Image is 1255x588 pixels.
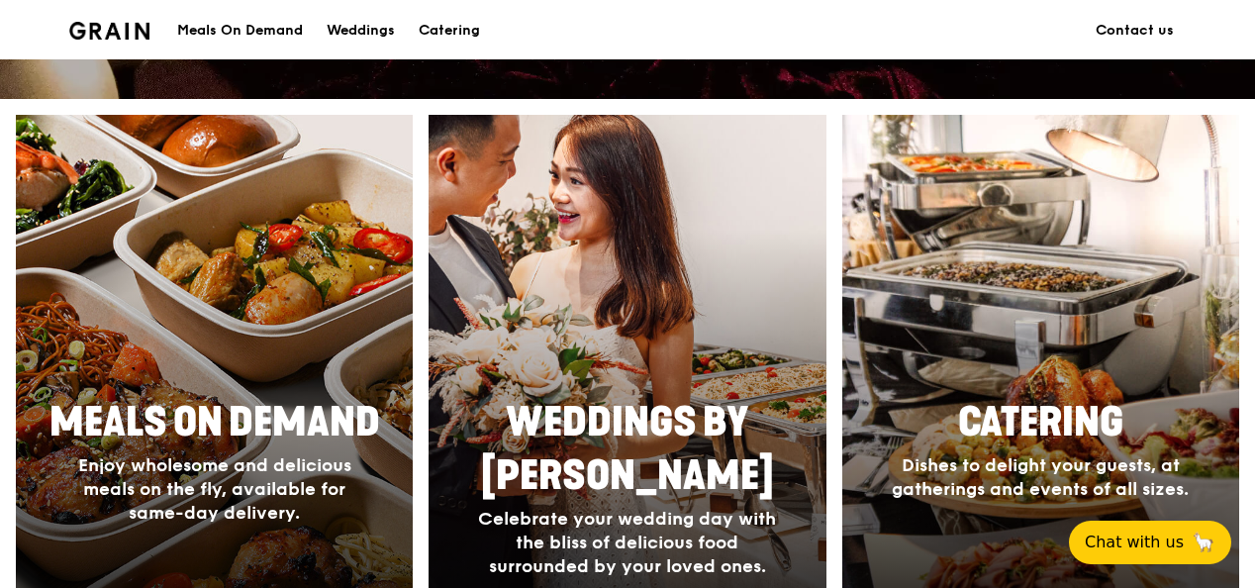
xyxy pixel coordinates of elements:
[478,508,776,577] span: Celebrate your wedding day with the bliss of delicious food surrounded by your loved ones.
[1084,1,1186,60] a: Contact us
[1069,521,1231,564] button: Chat with us🦙
[78,454,351,524] span: Enjoy wholesome and delicious meals on the fly, available for same-day delivery.
[49,399,380,446] span: Meals On Demand
[892,454,1189,500] span: Dishes to delight your guests, at gatherings and events of all sizes.
[69,22,149,40] img: Grain
[1192,531,1215,554] span: 🦙
[1085,531,1184,554] span: Chat with us
[958,399,1123,446] span: Catering
[481,399,774,500] span: Weddings by [PERSON_NAME]
[407,1,492,60] a: Catering
[315,1,407,60] a: Weddings
[327,1,395,60] div: Weddings
[419,1,480,60] div: Catering
[177,1,303,60] div: Meals On Demand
